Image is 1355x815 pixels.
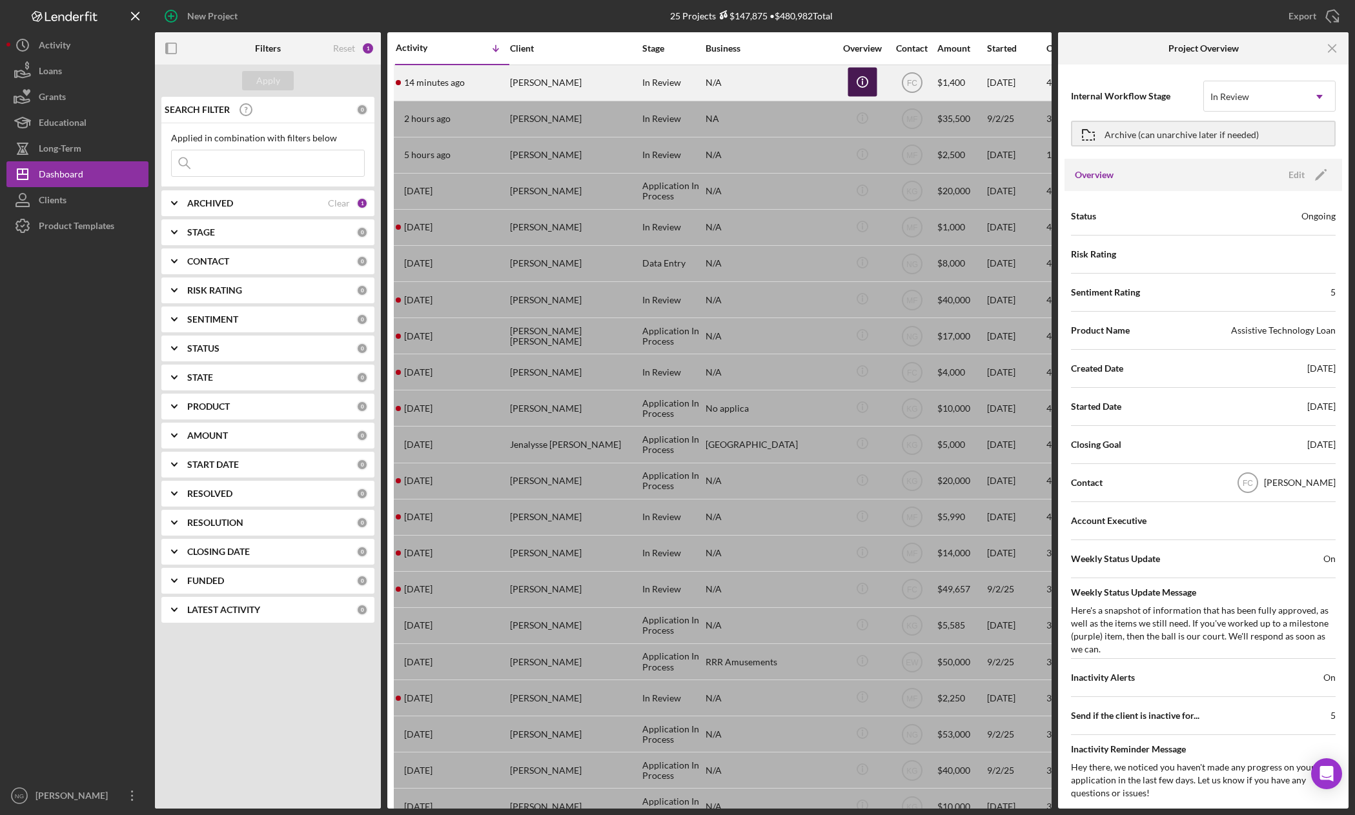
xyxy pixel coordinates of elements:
[1323,671,1336,684] span: On
[1264,476,1336,489] div: [PERSON_NAME]
[642,753,704,787] div: Application In Process
[1071,286,1140,299] span: Sentiment Rating
[1210,92,1249,102] div: In Review
[706,536,835,570] div: N/A
[404,620,433,630] time: 2025-09-03 22:51
[642,138,704,172] div: In Review
[1046,257,1078,268] time: 4 weeks
[356,226,368,238] div: 0
[187,576,224,586] b: FUNDED
[1105,122,1259,145] div: Archive (can unarchive later if needed)
[937,729,970,740] span: $53,000
[937,185,970,196] span: $20,000
[1046,294,1078,305] time: 4 weeks
[1046,475,1078,486] time: 4 weeks
[255,43,281,54] b: Filters
[1311,758,1342,789] div: Open Intercom Messenger
[15,792,24,800] text: NG
[356,430,368,441] div: 0
[6,783,148,809] button: NG[PERSON_NAME]
[706,572,835,607] div: N/A
[1071,552,1160,565] span: Weekly Status Update
[171,133,365,143] div: Applied in combination with filters below
[187,256,229,267] b: CONTACT
[356,285,368,296] div: 0
[404,657,433,667] time: 2025-09-03 18:57
[642,609,704,643] div: Application In Process
[510,247,639,281] div: [PERSON_NAME]
[510,464,639,498] div: [PERSON_NAME]
[404,77,465,88] time: 2025-09-09 22:42
[906,296,917,305] text: MF
[642,210,704,245] div: In Review
[187,3,238,29] div: New Project
[6,161,148,187] a: Dashboard
[187,547,250,557] b: CLOSING DATE
[1046,583,1078,594] time: 3 weeks
[356,575,368,587] div: 0
[1046,511,1078,522] time: 4 weeks
[1307,362,1336,375] div: [DATE]
[187,605,260,615] b: LATEST ACTIVITY
[706,210,835,245] div: N/A
[906,477,917,486] text: KG
[404,476,433,486] time: 2025-09-05 03:01
[838,43,886,54] div: Overview
[404,729,433,740] time: 2025-09-02 18:31
[987,138,1045,172] div: [DATE]
[356,343,368,354] div: 0
[356,256,368,267] div: 0
[937,149,965,160] span: $2,500
[404,548,433,558] time: 2025-09-04 00:16
[906,259,918,268] text: NG
[328,198,350,208] div: Clear
[987,247,1045,281] div: [DATE]
[6,32,148,58] a: Activity
[6,213,148,239] button: Product Templates
[937,113,970,124] span: $35,500
[906,549,917,558] text: MF
[39,110,87,139] div: Educational
[356,401,368,412] div: 0
[510,717,639,751] div: [PERSON_NAME]
[404,258,433,268] time: 2025-09-06 20:18
[907,79,917,88] text: FC
[906,766,917,775] text: KG
[1276,3,1349,29] button: Export
[356,372,368,383] div: 0
[1243,479,1253,488] text: FC
[706,43,835,54] div: Business
[404,693,433,703] time: 2025-09-03 06:18
[39,32,70,61] div: Activity
[906,115,917,124] text: MF
[987,355,1045,389] div: [DATE]
[907,368,917,377] text: FC
[510,102,639,136] div: [PERSON_NAME]
[987,43,1045,54] div: Started
[642,464,704,498] div: Application In Process
[1071,362,1123,375] span: Created Date
[906,332,918,341] text: NG
[706,464,835,498] div: N/A
[187,372,213,383] b: STATE
[1046,439,1078,450] time: 4 weeks
[404,150,451,160] time: 2025-09-09 17:40
[187,285,242,296] b: RISK RATING
[642,355,704,389] div: In Review
[1046,656,1078,667] time: 3 weeks
[987,681,1045,715] div: [DATE]
[706,500,835,534] div: N/A
[937,367,965,377] span: $4,000
[1046,43,1143,54] div: Closing
[356,104,368,116] div: 0
[937,403,970,414] span: $10,000
[1046,801,1078,812] time: 3 weeks
[706,138,835,172] div: N/A
[356,314,368,325] div: 0
[706,283,835,317] div: N/A
[32,783,116,812] div: [PERSON_NAME]
[987,609,1045,643] div: [DATE]
[187,343,219,354] b: STATUS
[1046,692,1078,703] time: 3 weeks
